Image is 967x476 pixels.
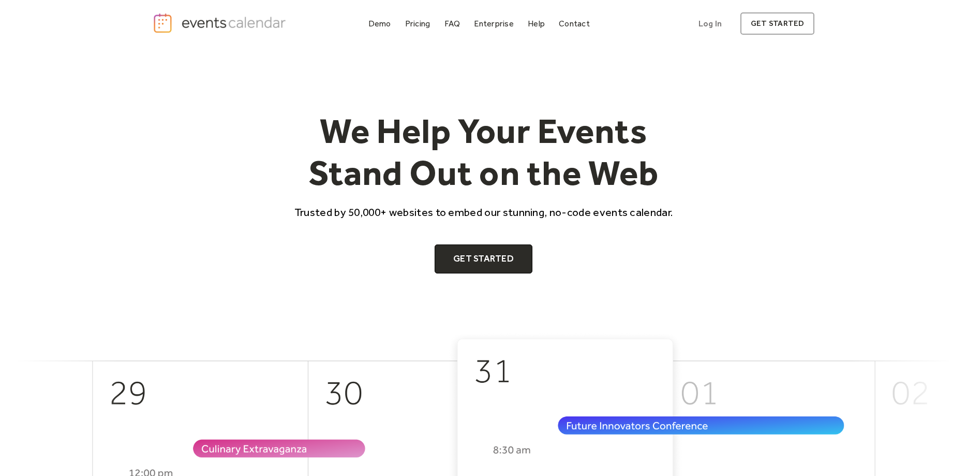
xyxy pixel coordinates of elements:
a: Pricing [401,17,435,31]
a: Contact [555,17,594,31]
div: Help [528,21,545,26]
a: get started [740,12,814,35]
div: Enterprise [474,21,513,26]
a: Get Started [435,244,532,273]
a: FAQ [440,17,465,31]
a: Log In [688,12,732,35]
div: Pricing [405,21,430,26]
p: Trusted by 50,000+ websites to embed our stunning, no-code events calendar. [285,205,682,220]
h1: We Help Your Events Stand Out on the Web [285,110,682,194]
a: home [153,12,289,34]
div: FAQ [444,21,460,26]
a: Demo [364,17,395,31]
div: Demo [368,21,391,26]
div: Contact [559,21,590,26]
a: Help [524,17,549,31]
a: Enterprise [470,17,517,31]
